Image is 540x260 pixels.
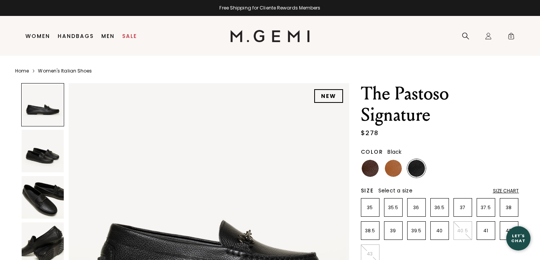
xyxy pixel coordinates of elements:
[361,228,379,234] p: 38.5
[361,149,383,155] h2: Color
[361,83,519,126] h1: The Pastoso Signature
[361,188,374,194] h2: Size
[385,160,402,177] img: Tan
[454,228,472,234] p: 40.5
[314,89,343,103] div: NEW
[58,33,94,39] a: Handbags
[361,129,379,138] div: $278
[500,228,518,234] p: 42
[230,30,310,42] img: M.Gemi
[101,33,115,39] a: Men
[361,205,379,211] p: 35
[493,188,519,194] div: Size Chart
[362,160,379,177] img: Chocolate
[507,34,515,41] span: 0
[408,205,425,211] p: 36
[384,205,402,211] p: 35.5
[408,228,425,234] p: 39.5
[378,187,412,194] span: Select a size
[431,205,449,211] p: 36.5
[431,228,449,234] p: 40
[122,33,137,39] a: Sale
[15,68,29,74] a: Home
[506,233,531,243] div: Let's Chat
[477,228,495,234] p: 41
[384,228,402,234] p: 39
[22,176,64,219] img: The Pastoso Signature
[361,251,379,257] p: 43
[22,130,64,172] img: The Pastoso Signature
[25,33,50,39] a: Women
[387,148,401,156] span: Black
[38,68,92,74] a: Women's Italian Shoes
[477,205,495,211] p: 37.5
[500,205,518,211] p: 38
[454,205,472,211] p: 37
[408,160,425,177] img: Black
